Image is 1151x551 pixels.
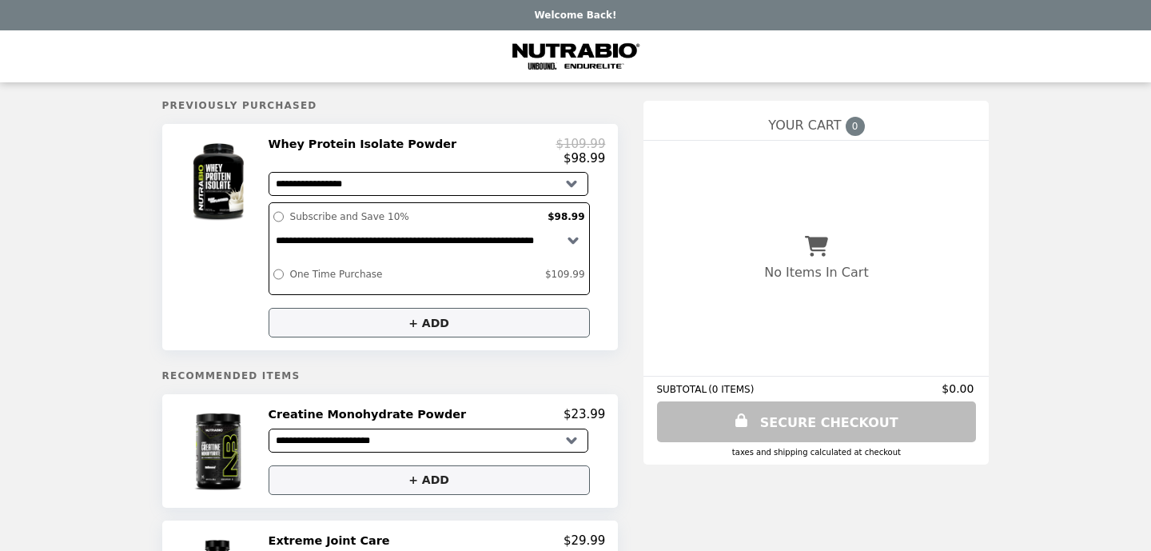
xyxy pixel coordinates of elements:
[942,382,976,395] span: $0.00
[162,370,619,381] h5: Recommended Items
[708,384,754,395] span: ( 0 ITEMS )
[768,118,841,133] span: YOUR CART
[173,137,266,226] img: Whey Protein Isolate Powder
[846,117,865,136] span: 0
[286,265,541,284] label: One Time Purchase
[162,100,619,111] h5: Previously Purchased
[534,10,616,21] p: Welcome Back!
[508,40,643,73] img: Brand Logo
[269,137,464,151] h2: Whey Protein Isolate Powder
[269,429,588,453] select: Select a product variant
[269,172,588,196] select: Select a product variant
[564,533,606,548] p: $29.99
[269,308,590,337] button: + ADD
[564,407,606,421] p: $23.99
[269,533,396,548] h2: Extreme Joint Care
[269,407,473,421] h2: Creatine Monohydrate Powder
[764,265,868,280] p: No Items In Cart
[541,265,589,284] label: $109.99
[656,384,708,395] span: SUBTOTAL
[564,151,606,166] p: $98.99
[269,226,589,254] select: Select a subscription option
[556,137,605,151] p: $109.99
[173,407,265,494] img: Creatine Monohydrate Powder
[544,207,588,226] label: $98.99
[656,448,976,457] div: Taxes and Shipping calculated at checkout
[286,207,544,226] label: Subscribe and Save 10%
[269,465,590,495] button: + ADD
